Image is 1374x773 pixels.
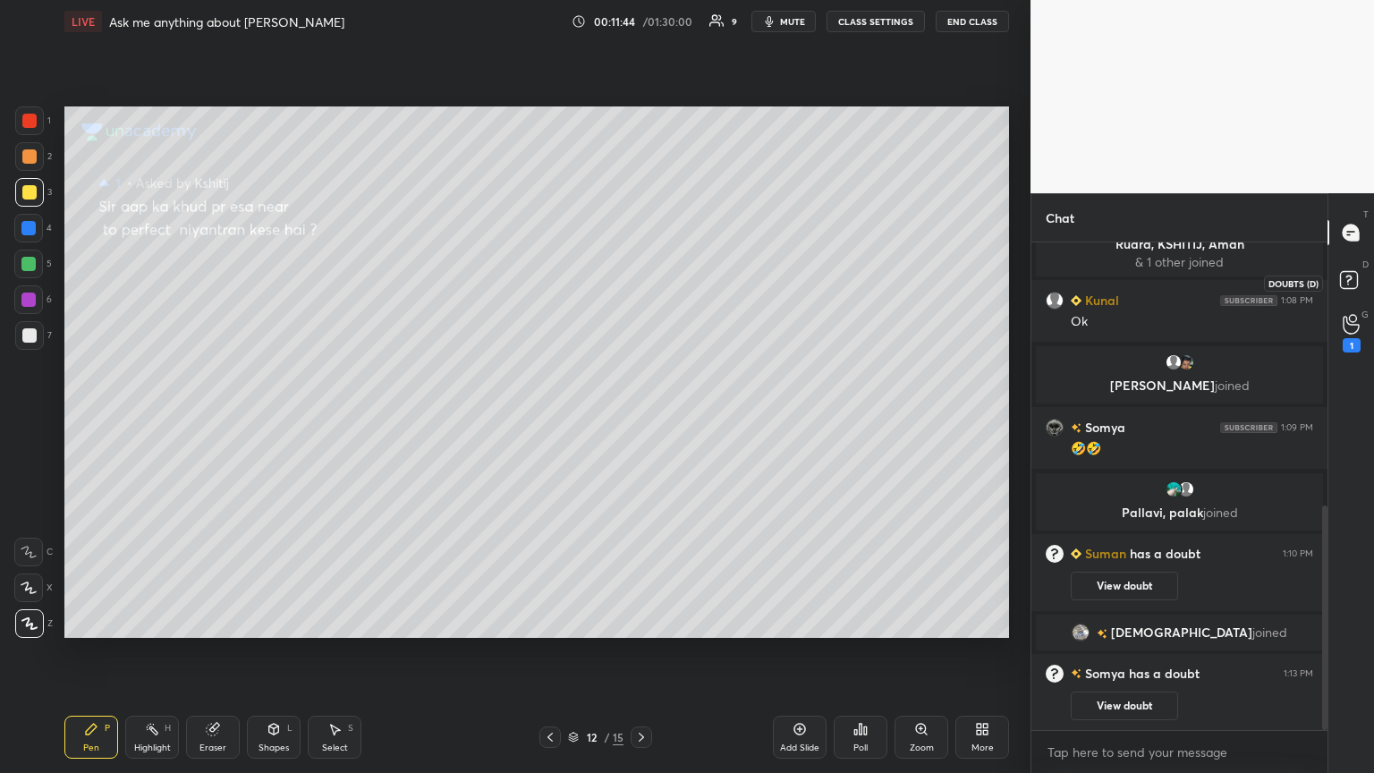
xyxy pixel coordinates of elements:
[780,15,805,28] span: mute
[910,743,934,752] div: Zoom
[15,609,53,638] div: Z
[165,724,171,733] div: H
[1071,546,1081,562] img: Learner_Badge_beginner_1_8b307cf2a0.svg
[1081,546,1126,562] h6: Suman
[134,743,171,752] div: Highlight
[348,724,353,733] div: S
[582,732,600,743] div: 12
[259,743,289,752] div: Shapes
[14,214,52,242] div: 4
[1047,378,1312,393] p: [PERSON_NAME]
[751,11,816,32] button: mute
[1220,422,1277,433] img: 4P8fHbbgJtejmAAAAAElFTkSuQmCC
[1071,572,1178,600] button: View doubt
[1071,295,1081,306] img: Learner_Badge_beginner_1_8b307cf2a0.svg
[1125,666,1200,682] span: has a doubt
[105,724,110,733] div: P
[287,724,293,733] div: L
[1361,308,1369,321] p: G
[15,321,52,350] div: 7
[1284,668,1313,679] div: 1:13 PM
[853,743,868,752] div: Poll
[1165,353,1183,371] img: default.png
[1081,666,1125,682] h6: Somya
[1220,295,1277,306] img: 4P8fHbbgJtejmAAAAAElFTkSuQmCC
[732,17,737,26] div: 9
[1071,423,1081,433] img: no-rating-badge.077c3623.svg
[1264,276,1323,292] div: Doubts (D)
[1362,258,1369,271] p: D
[15,178,52,207] div: 3
[827,11,925,32] button: CLASS SETTINGS
[604,732,609,743] div: /
[83,743,99,752] div: Pen
[1283,548,1313,559] div: 1:10 PM
[14,538,53,566] div: C
[1111,625,1252,640] span: [DEMOGRAPHIC_DATA]
[1071,666,1081,682] img: no-rating-badge.077c3623.svg
[1343,338,1361,353] div: 1
[613,729,623,745] div: 15
[1097,629,1107,639] img: no-rating-badge.077c3623.svg
[1046,419,1064,437] img: ed46c6f608ce44a79c3b47e40a14f53f.jpg
[1071,440,1313,458] div: 🤣🤣
[1281,295,1313,306] div: 1:08 PM
[1252,625,1287,640] span: joined
[1281,422,1313,433] div: 1:09 PM
[1031,242,1327,730] div: grid
[322,743,348,752] div: Select
[1081,291,1119,310] h6: Kunal
[15,106,51,135] div: 1
[1081,418,1125,437] h6: Somya
[971,743,994,752] div: More
[1363,208,1369,221] p: T
[1047,255,1312,269] p: & 1 other joined
[1046,292,1064,310] img: default.png
[1047,237,1312,251] p: Rudra, KSHITIJ, Aman
[1177,480,1195,498] img: default.png
[1071,692,1178,720] button: View doubt
[936,11,1009,32] button: End Class
[1071,313,1313,331] div: Ok
[1072,624,1090,641] img: d942e5d82d7048a481fefa7205561084.jpg
[1126,546,1200,562] span: has a doubt
[780,743,819,752] div: Add Slide
[15,142,52,171] div: 2
[199,743,226,752] div: Eraser
[1047,505,1312,520] p: Pallavi, palak
[64,11,102,32] div: LIVE
[109,13,344,30] h4: Ask me anything about [PERSON_NAME]
[1177,353,1195,371] img: 9ed3ea55ee0a4d8096b058e9b6139517.jpg
[14,250,52,278] div: 5
[1165,480,1183,498] img: 73a791ff8d9f4e0cb34bd4d9a2642845.jpg
[1031,194,1089,242] p: Chat
[14,285,52,314] div: 6
[1215,377,1250,394] span: joined
[14,573,53,602] div: X
[1203,504,1238,521] span: joined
